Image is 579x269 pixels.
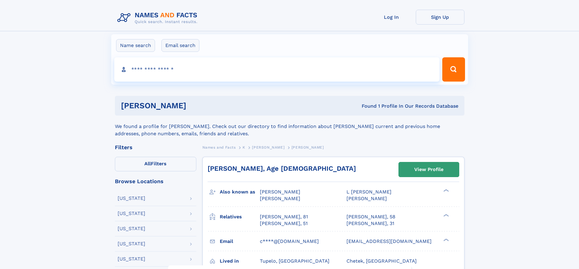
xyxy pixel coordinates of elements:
div: [US_STATE] [118,226,145,231]
a: Names and Facts [202,143,236,151]
span: [PERSON_NAME] [291,145,324,150]
div: Browse Locations [115,179,196,184]
div: [US_STATE] [118,196,145,201]
div: Found 1 Profile In Our Records Database [274,103,458,109]
a: [PERSON_NAME] [252,143,284,151]
span: Tupelo, [GEOGRAPHIC_DATA] [260,258,329,264]
label: Filters [115,157,196,171]
a: [PERSON_NAME], Age [DEMOGRAPHIC_DATA] [208,165,356,172]
span: L [PERSON_NAME] [346,189,391,195]
h3: Email [220,236,260,247]
a: View Profile [399,162,459,177]
a: Log In [367,10,416,25]
button: Search Button [442,57,465,82]
span: [PERSON_NAME] [260,189,300,195]
span: Chetek, [GEOGRAPHIC_DATA] [346,258,417,264]
label: Name search [116,39,155,52]
span: [PERSON_NAME] [346,196,387,201]
span: [PERSON_NAME] [252,145,284,150]
h1: [PERSON_NAME] [121,102,274,109]
a: [PERSON_NAME], 58 [346,214,395,220]
div: We found a profile for [PERSON_NAME]. Check out our directory to find information about [PERSON_N... [115,116,464,137]
a: [PERSON_NAME], 51 [260,220,308,227]
span: [EMAIL_ADDRESS][DOMAIN_NAME] [346,238,432,244]
span: [PERSON_NAME] [260,196,300,201]
h3: Lived in [220,256,260,266]
a: [PERSON_NAME], 81 [260,214,308,220]
div: [US_STATE] [118,241,145,246]
input: search input [114,57,440,82]
div: [US_STATE] [118,257,145,261]
div: View Profile [414,163,443,177]
span: All [144,161,151,166]
a: Sign Up [416,10,464,25]
div: Filters [115,145,196,150]
a: [PERSON_NAME], 31 [346,220,394,227]
div: [US_STATE] [118,211,145,216]
div: ❯ [442,213,449,217]
span: K [243,145,245,150]
label: Email search [161,39,199,52]
div: ❯ [442,189,449,193]
div: ❯ [442,238,449,242]
a: K [243,143,245,151]
h3: Relatives [220,212,260,222]
h3: Also known as [220,187,260,197]
img: Logo Names and Facts [115,10,202,26]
